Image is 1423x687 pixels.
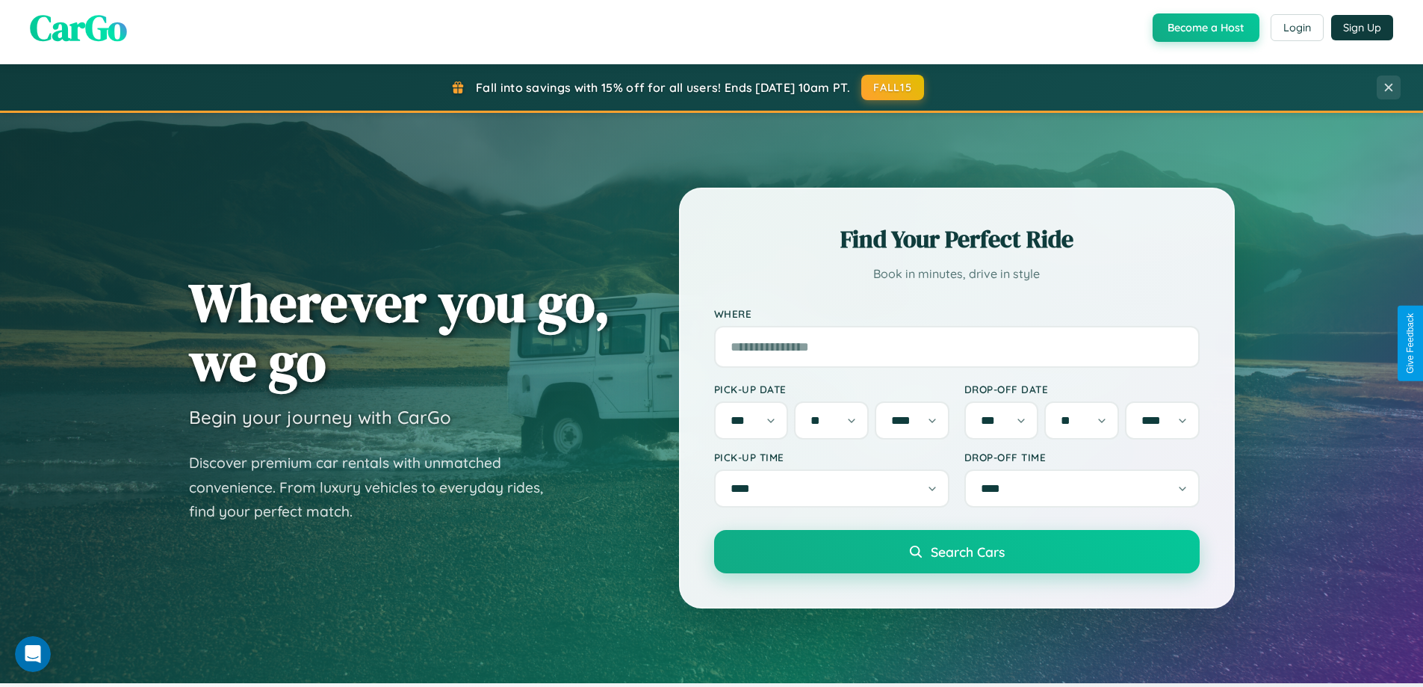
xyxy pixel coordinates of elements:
span: Fall into savings with 15% off for all users! Ends [DATE] 10am PT. [476,80,850,95]
label: Drop-off Date [964,383,1200,395]
label: Pick-up Date [714,383,949,395]
h2: Find Your Perfect Ride [714,223,1200,256]
label: Where [714,307,1200,320]
div: Give Feedback [1405,313,1416,374]
button: Search Cars [714,530,1200,573]
p: Book in minutes, drive in style [714,263,1200,285]
button: Become a Host [1153,13,1259,42]
span: Search Cars [931,543,1005,560]
button: Login [1271,14,1324,41]
span: CarGo [30,3,127,52]
button: FALL15 [861,75,924,100]
iframe: Intercom live chat [15,636,51,672]
button: Sign Up [1331,15,1393,40]
p: Discover premium car rentals with unmatched convenience. From luxury vehicles to everyday rides, ... [189,451,562,524]
h1: Wherever you go, we go [189,273,610,391]
h3: Begin your journey with CarGo [189,406,451,428]
label: Pick-up Time [714,451,949,463]
label: Drop-off Time [964,451,1200,463]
